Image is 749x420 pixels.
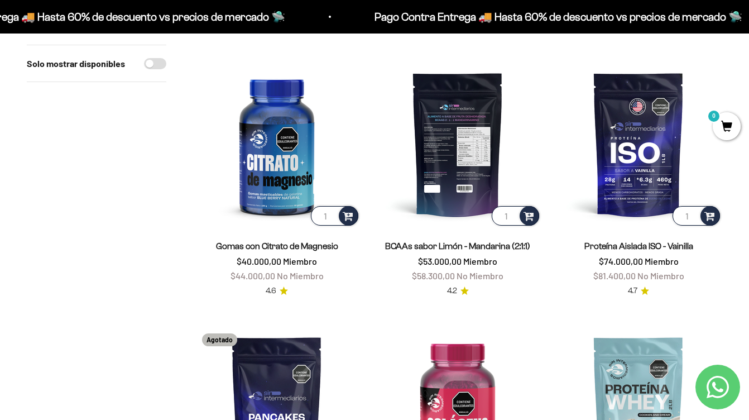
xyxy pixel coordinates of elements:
a: 0 [713,121,741,133]
span: 4.6 [266,285,276,297]
mark: 0 [707,109,721,123]
span: $53.000,00 [418,256,462,266]
label: Solo mostrar disponibles [27,56,125,71]
span: No Miembro [637,270,684,281]
span: Miembro [463,256,497,266]
a: BCAAs sabor Limón - Mandarina (2:1:1) [385,241,530,251]
span: No Miembro [277,270,324,281]
span: Miembro [283,256,317,266]
span: 4.7 [628,285,637,297]
span: $81.400,00 [593,270,636,281]
span: $74.000,00 [599,256,643,266]
a: 4.74.7 de 5.0 estrellas [628,285,649,297]
span: $58.300,00 [412,270,455,281]
a: Gomas con Citrato de Magnesio [216,241,338,251]
span: $44.000,00 [231,270,275,281]
span: $40.000,00 [237,256,281,266]
span: 4.2 [447,285,457,297]
span: Miembro [645,256,679,266]
span: No Miembro [457,270,503,281]
img: BCAAs sabor Limón - Mandarina (2:1:1) [374,60,541,228]
p: Pago Contra Entrega 🚚 Hasta 60% de descuento vs precios de mercado 🛸 [373,8,741,26]
a: 4.64.6 de 5.0 estrellas [266,285,288,297]
a: Proteína Aislada ISO - Vainilla [584,241,693,251]
a: 4.24.2 de 5.0 estrellas [447,285,469,297]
